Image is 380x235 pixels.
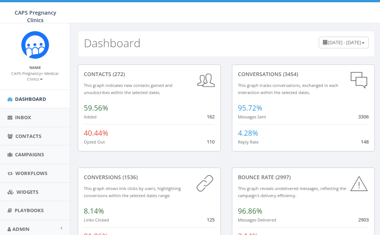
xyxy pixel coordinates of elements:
span: Inbox [15,114,31,121]
small: Reply Rate [238,139,259,145]
div: conversations [238,70,369,78]
span: 110 [207,138,215,145]
span: 2903 [358,216,369,223]
span: 3306 [358,113,369,120]
small: This graph indicates new contacts gained and unsubscribes within the selected dates. [84,82,173,95]
span: 162 [207,113,215,120]
small: Messages Delivered [238,217,276,223]
span: Dashboard [15,96,46,102]
span: Admin [12,226,30,232]
span: 59.56% [84,103,108,113]
span: Campaigns [15,151,44,158]
h2: Dashboard [84,37,141,49]
span: (2997) [274,174,291,181]
span: (1536) [121,174,138,181]
span: Widgets [17,189,38,195]
span: CAPS Pregnancy Clinics [15,9,56,24]
div: Bounce Rate [238,174,369,181]
small: Name [29,65,41,70]
span: 125 [207,216,215,223]
small: This graph reveals undelivered messages, reflecting the campaign's delivery efficiency. [238,186,346,198]
span: 148 [361,138,369,145]
div: contacts [84,70,215,78]
span: 4.28% [238,128,258,138]
div: conversions [84,174,215,181]
span: (272) [111,70,125,78]
span: Workflows [15,170,47,177]
span: Contacts [15,133,41,139]
small: Links Clicked [84,217,109,223]
span: 95.72% [238,103,262,113]
a: CAPS Pregnancy+ Medical Clinics [11,70,59,82]
small: Opted Out [84,139,105,145]
img: Rally_Corp_Icon_1.png [21,31,49,59]
span: [DATE] - [DATE] [328,39,361,46]
span: 96.86% [238,206,262,216]
span: (3454) [282,70,298,78]
small: This graph tracks conversations, exchanged in each interaction within the selected dates. [238,82,338,95]
small: This graph shows link clicks by users, highlighting conversions within the selected dates range. [84,186,181,198]
span: 40.44% [84,128,108,138]
small: Added [84,114,97,120]
small: Messages Sent [238,114,266,120]
span: Playbooks [15,207,44,214]
small: CAPS Pregnancy+ Medical Clinics [11,71,59,82]
span: 8.14% [84,206,104,216]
